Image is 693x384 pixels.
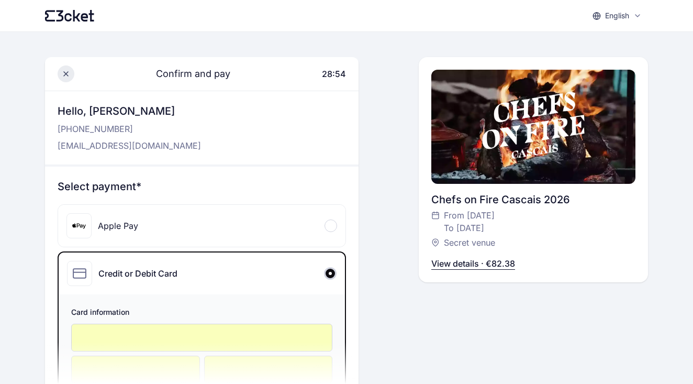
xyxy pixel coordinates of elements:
span: From [DATE] To [DATE] [444,209,495,234]
h3: Hello, [PERSON_NAME] [58,104,201,118]
iframe: Secure card number input frame [82,333,321,343]
p: [EMAIL_ADDRESS][DOMAIN_NAME] [58,139,201,152]
p: [PHONE_NUMBER] [58,123,201,135]
div: Credit or Debit Card [98,267,177,280]
p: View details · €82.38 [431,257,515,270]
iframe: Secure CVC input frame [215,365,322,375]
div: Apple Pay [98,220,138,232]
span: Secret venue [444,236,495,249]
span: 28:54 [322,69,346,79]
iframe: Secure expiration date input frame [82,365,189,375]
span: Confirm and pay [143,67,230,81]
span: Card information [71,307,332,320]
div: Chefs on Fire Cascais 2026 [431,192,635,207]
h3: Select payment* [58,179,346,194]
p: English [605,10,629,21]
